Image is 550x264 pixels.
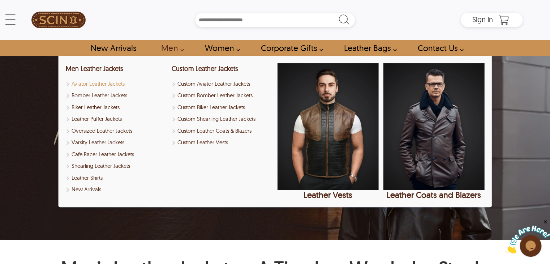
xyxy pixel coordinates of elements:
[27,4,89,36] a: SCIN
[65,139,167,147] a: Shop Varsity Leather Jackets
[277,63,378,190] img: Leather Vests
[65,127,167,135] a: Shop Oversized Leather Jackets
[472,15,493,24] span: Sign in
[497,14,511,25] a: Shopping Cart
[65,115,167,123] a: Shop Leather Puffer Jackets
[505,219,550,253] iframe: chat widget
[277,63,378,200] a: Leather Vests
[31,4,86,36] img: SCIN
[171,91,272,100] a: Shop Custom Bomber Leather Jackets
[171,115,272,123] a: Shop Custom Shearling Leather Jackets
[383,63,484,190] img: Leather Coats and Blazers
[171,103,272,112] a: Shop Custom Biker Leather Jackets
[253,40,327,56] a: Shop Leather Corporate Gifts
[171,64,238,73] a: Custom Leather Jackets
[65,64,123,73] a: Shop Men Leather Jackets
[383,190,484,200] div: Leather Coats and Blazers
[65,103,167,112] a: Shop Men Biker Leather Jackets
[171,127,272,135] a: Shop Custom Leather Coats & Blazers
[472,17,493,23] a: Sign in
[409,40,468,56] a: contact-us
[383,63,484,200] a: Leather Coats and Blazers
[277,190,378,200] div: Leather Vests
[153,40,188,56] a: shop men's leather jackets
[336,40,401,56] a: Shop Leather Bags
[196,40,244,56] a: Shop Women Leather Jackets
[171,80,272,88] a: Custom Aviator Leather Jackets
[171,139,272,147] a: Shop Custom Leather Vests
[82,40,144,56] a: Shop New Arrivals
[65,186,167,194] a: Shop New Arrivals
[65,80,167,88] a: Shop Men Aviator Leather Jackets
[65,174,167,182] a: Shop Leather Shirts
[65,150,167,159] a: Shop Men Cafe Racer Leather Jackets
[65,162,167,170] a: Shop Men Shearling Leather Jackets
[65,91,167,100] a: Shop Men Bomber Leather Jackets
